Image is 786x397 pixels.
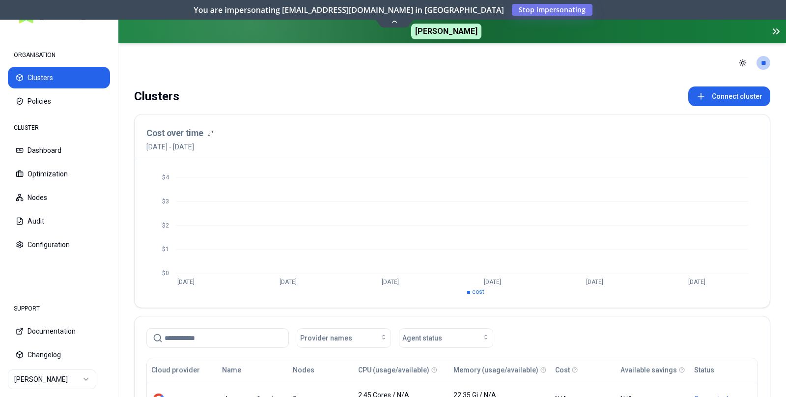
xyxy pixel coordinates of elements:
tspan: [DATE] [688,279,705,285]
button: Cost [555,360,570,380]
span: Provider names [300,333,352,343]
div: CLUSTER [8,118,110,138]
div: ORGANISATION [8,45,110,65]
button: Dashboard [8,140,110,161]
tspan: [DATE] [177,279,195,285]
tspan: $1 [162,246,169,253]
tspan: $3 [162,198,169,205]
span: [DATE] - [DATE] [146,142,213,152]
button: CPU (usage/available) [358,360,429,380]
button: Memory (usage/available) [453,360,538,380]
button: Optimization [8,163,110,185]
button: Agent status [399,328,493,348]
span: [PERSON_NAME] [411,24,481,39]
button: Nodes [8,187,110,208]
tspan: [DATE] [280,279,297,285]
tspan: [DATE] [382,279,399,285]
span: Agent status [402,333,442,343]
button: Provider names [297,328,391,348]
div: SUPPORT [8,299,110,318]
tspan: $0 [162,270,169,277]
tspan: $4 [162,174,169,181]
button: Changelog [8,344,110,366]
tspan: [DATE] [484,279,501,285]
button: Configuration [8,234,110,255]
button: Policies [8,90,110,112]
button: Audit [8,210,110,232]
button: Documentation [8,320,110,342]
tspan: $2 [162,222,169,229]
button: Connect cluster [688,86,770,106]
div: Clusters [134,86,179,106]
tspan: [DATE] [586,279,603,285]
button: Nodes [293,360,314,380]
span: cost [472,288,484,295]
button: Cloud provider [151,360,200,380]
h3: Cost over time [146,126,203,140]
div: Status [694,365,714,375]
button: Available savings [620,360,677,380]
button: Name [222,360,241,380]
button: Clusters [8,67,110,88]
